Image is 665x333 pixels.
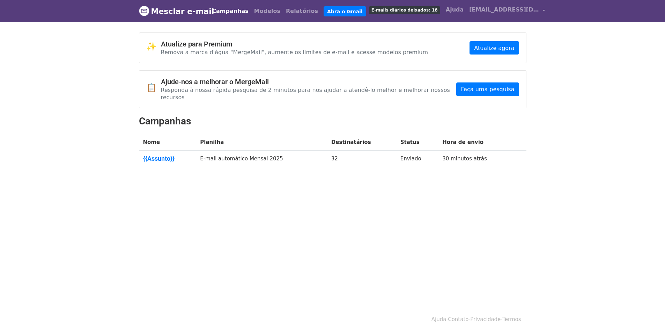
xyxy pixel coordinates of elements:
a: Termos [502,316,521,323]
font: · [501,316,502,323]
font: · [469,316,471,323]
font: {{Assunto}} [143,155,175,162]
a: [EMAIL_ADDRESS][DOMAIN_NAME] [466,3,548,19]
font: Enviado [400,155,421,162]
font: [EMAIL_ADDRESS][DOMAIN_NAME] [469,6,578,13]
font: Nome [143,139,160,145]
a: Modelos [251,4,283,18]
font: Faça uma pesquisa [461,86,514,93]
font: · [446,316,448,323]
a: Faça uma pesquisa [456,82,519,96]
a: Ajuda [443,3,467,17]
font: E-mails diários deixados: 18 [371,8,438,13]
a: Contato [448,316,468,323]
font: Remova a marca d'água "MergeMail", aumente os limites de e-mail e acesse modelos premium [161,49,428,56]
font: Ajude-nos a melhorar o MergeMail [161,78,269,86]
a: Ajuda [431,316,446,323]
font: Responda à nossa rápida pesquisa de 2 minutos para nos ajudar a atendê-lo melhor e melhorar nosso... [161,87,450,101]
a: 30 minutos atrás [442,155,487,162]
font: Campanhas [139,115,191,127]
img: Logotipo do MergeMail [139,6,149,16]
font: 📋 [146,83,157,93]
a: Campanhas [209,4,251,18]
a: Privacidade [470,316,501,323]
a: Atualize agora [470,41,519,55]
font: Modelos [254,8,280,14]
font: Campanhas [212,8,249,14]
a: Relatórios [283,4,321,18]
font: Atualize agora [474,44,514,51]
font: Mesclar e-mail [151,7,214,16]
a: {{Assunto}} [143,155,192,162]
a: E-mails diários deixados: 18 [366,3,443,17]
a: Abra o Gmail [324,6,366,17]
font: E-mail automático Mensal 2025 [200,155,283,162]
font: Ajuda [446,6,464,13]
a: Mesclar e-mail [139,4,204,19]
font: Destinatários [331,139,371,145]
font: Hora de envio [442,139,483,145]
font: Status [400,139,420,145]
font: Atualize para Premium [161,40,232,48]
font: Abra o Gmail [327,8,363,14]
font: 32 [331,155,338,162]
font: Planilha [200,139,224,145]
font: ✨ [146,42,157,51]
font: Relatórios [286,8,318,14]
